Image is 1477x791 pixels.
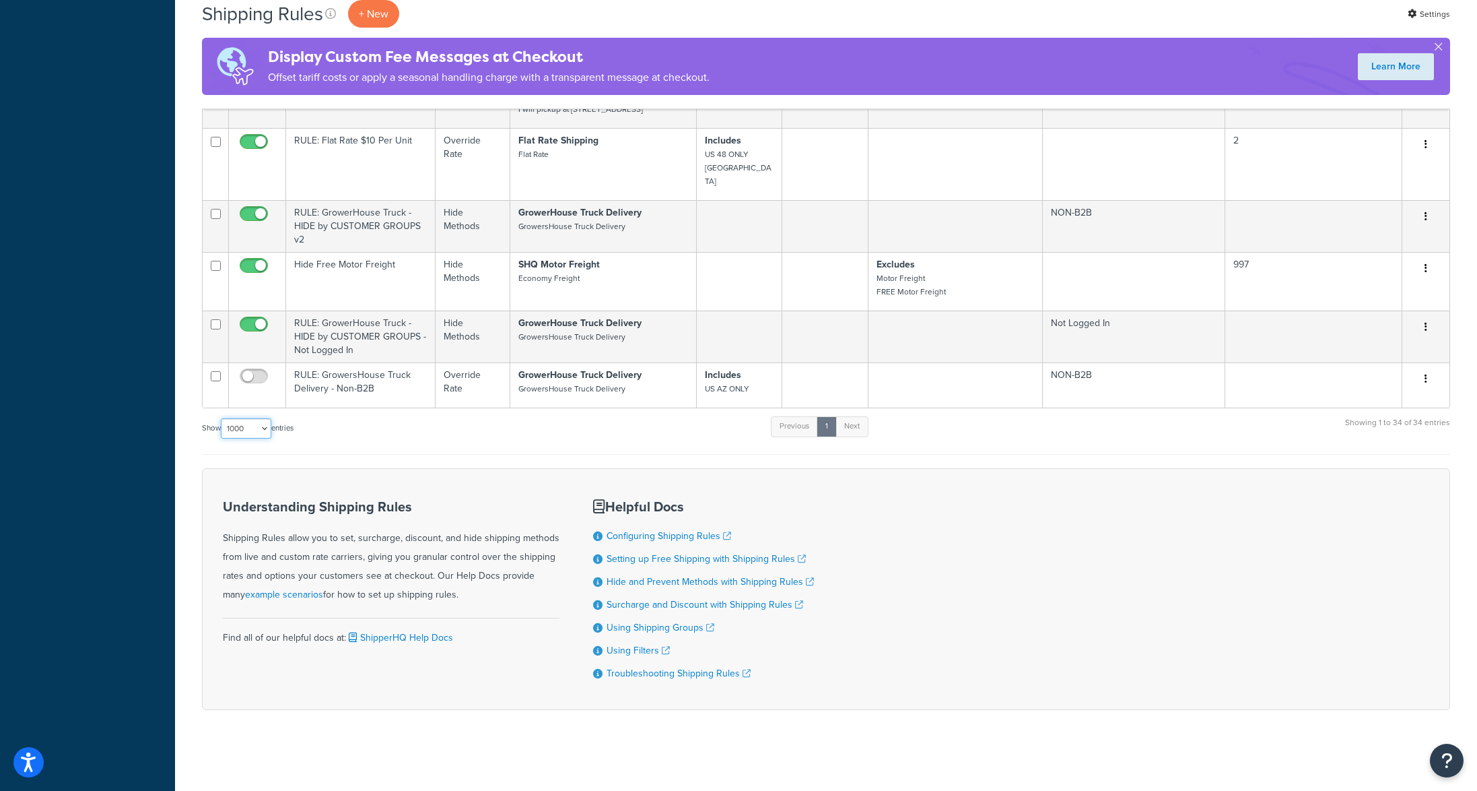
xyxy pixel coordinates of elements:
[607,529,731,543] a: Configuring Shipping Rules
[223,499,559,514] h3: Understanding Shipping Rules
[286,362,436,408] td: RULE: GrowersHouse Truck Delivery - Non-B2B
[518,272,580,284] small: Economy Freight
[1430,744,1464,778] button: Open Resource Center
[607,666,751,681] a: Troubleshooting Shipping Rules
[607,598,803,612] a: Surcharge and Discount with Shipping Rules
[705,133,741,148] strong: Includes
[202,418,294,439] label: Show entries
[346,631,453,645] a: ShipperHQ Help Docs
[223,618,559,647] div: Find all of our helpful docs at:
[877,257,915,272] strong: Excludes
[436,311,510,362] td: Hide Methods
[607,575,814,589] a: Hide and Prevent Methods with Shipping Rules
[436,252,510,311] td: Hide Methods
[1358,53,1434,80] a: Learn More
[1043,311,1225,362] td: Not Logged In
[518,103,643,115] small: I will pickup at [STREET_ADDRESS]
[1043,200,1225,252] td: NON-B2B
[286,200,436,252] td: RULE: GrowerHouse Truck - HIDE by CUSTOMER GROUPS v2
[268,68,710,87] p: Offset tariff costs or apply a seasonal handling charge with a transparent message at checkout.
[436,128,510,200] td: Override Rate
[1043,362,1225,408] td: NON-B2B
[286,252,436,311] td: Hide Free Motor Freight
[607,552,806,566] a: Setting up Free Shipping with Shipping Rules
[518,148,549,160] small: Flat Rate
[607,643,670,658] a: Using Filters
[436,200,510,252] td: Hide Methods
[1225,252,1402,311] td: 997
[518,316,642,330] strong: GrowerHouse Truck Delivery
[221,418,271,439] select: Showentries
[518,133,598,148] strong: Flat Rate Shipping
[518,368,642,382] strong: GrowerHouse Truck Delivery
[877,272,946,298] small: Motor Freight FREE Motor Freight
[286,128,436,200] td: RULE: Flat Rate $10 Per Unit
[771,416,818,437] a: Previous
[202,38,268,95] img: duties-banner-06bc72dcb5fe05cb3f9472aba00be2ae8eb53ab6f0d8bb03d382ba314ac3c341.png
[518,257,600,272] strong: SHQ Motor Freight
[817,416,837,437] a: 1
[518,331,625,343] small: GrowersHouse Truck Delivery
[705,148,771,187] small: US 48 ONLY [GEOGRAPHIC_DATA]
[268,46,710,68] h4: Display Custom Fee Messages at Checkout
[593,499,814,514] h3: Helpful Docs
[436,362,510,408] td: Override Rate
[1408,5,1450,24] a: Settings
[835,416,868,437] a: Next
[223,499,559,604] div: Shipping Rules allow you to set, surcharge, discount, and hide shipping methods from live and cus...
[1345,415,1450,444] div: Showing 1 to 34 of 34 entries
[518,205,642,220] strong: GrowerHouse Truck Delivery
[286,311,436,362] td: RULE: GrowerHouse Truck - HIDE by CUSTOMER GROUPS - Not Logged In
[518,220,625,232] small: GrowersHouse Truck Delivery
[705,368,741,382] strong: Includes
[245,588,323,602] a: example scenarios
[705,383,749,395] small: US AZ ONLY
[518,383,625,395] small: GrowersHouse Truck Delivery
[202,1,323,27] h1: Shipping Rules
[1225,128,1402,200] td: 2
[607,621,714,635] a: Using Shipping Groups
